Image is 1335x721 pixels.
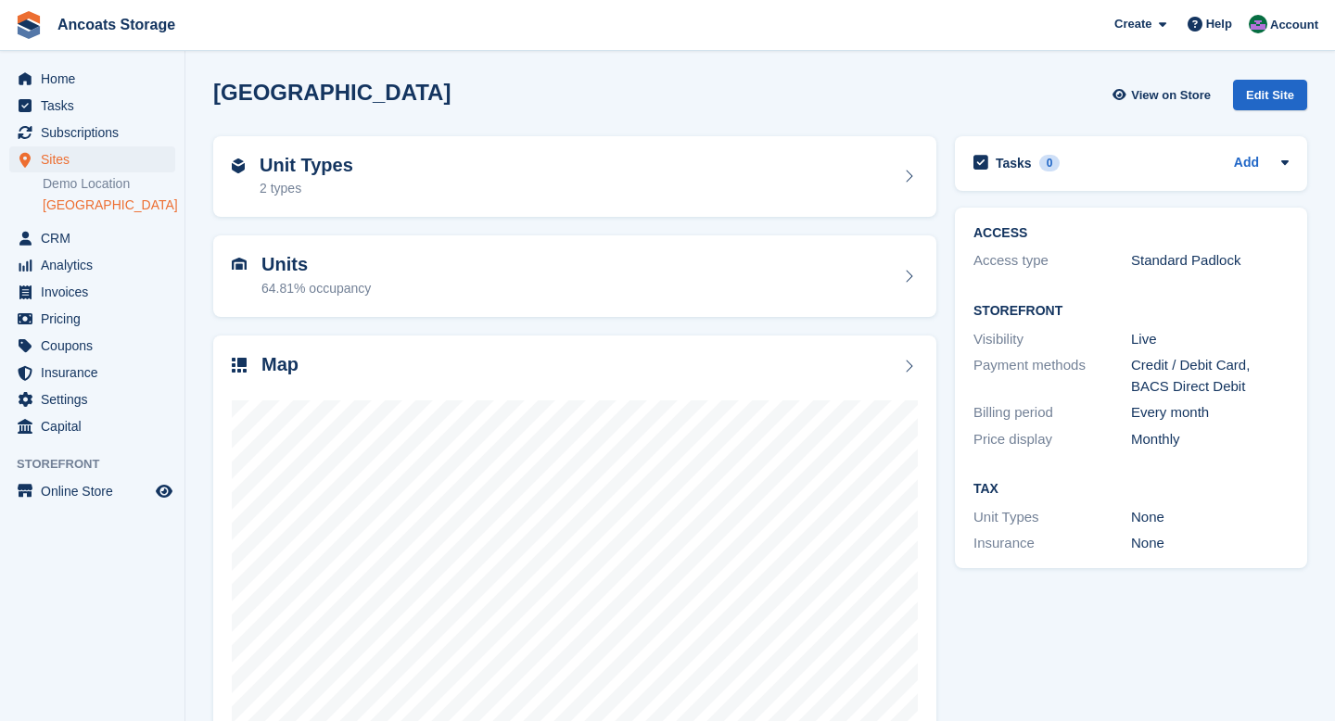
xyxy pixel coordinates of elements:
a: Preview store [153,480,175,502]
div: Standard Padlock [1131,250,1289,272]
h2: ACCESS [973,226,1289,241]
span: Subscriptions [41,120,152,145]
a: menu [9,413,175,439]
div: Live [1131,329,1289,350]
span: Home [41,66,152,92]
span: Tasks [41,93,152,119]
a: Unit Types 2 types [213,136,936,218]
div: None [1131,533,1289,554]
span: Analytics [41,252,152,278]
span: Capital [41,413,152,439]
a: Demo Location [43,175,175,193]
img: unit-icn-7be61d7bf1b0ce9d3e12c5938cc71ed9869f7b940bace4675aadf7bd6d80202e.svg [232,258,247,271]
a: menu [9,386,175,412]
span: Create [1114,15,1151,33]
a: Edit Site [1233,80,1307,118]
div: Monthly [1131,429,1289,450]
a: menu [9,252,175,278]
img: map-icn-33ee37083ee616e46c38cad1a60f524a97daa1e2b2c8c0bc3eb3415660979fc1.svg [232,358,247,373]
a: Units 64.81% occupancy [213,235,936,317]
span: Invoices [41,279,152,305]
div: Edit Site [1233,80,1307,110]
img: stora-icon-8386f47178a22dfd0bd8f6a31ec36ba5ce8667c1dd55bd0f319d3a0aa187defe.svg [15,11,43,39]
a: menu [9,146,175,172]
a: menu [9,93,175,119]
span: Insurance [41,360,152,386]
a: menu [9,66,175,92]
a: menu [9,120,175,145]
a: menu [9,360,175,386]
div: 0 [1039,155,1061,171]
a: menu [9,225,175,251]
a: menu [9,333,175,359]
span: Sites [41,146,152,172]
a: menu [9,279,175,305]
h2: [GEOGRAPHIC_DATA] [213,80,451,105]
a: [GEOGRAPHIC_DATA] [43,196,175,214]
a: menu [9,306,175,332]
h2: Unit Types [260,155,353,176]
span: Coupons [41,333,152,359]
a: View on Store [1110,80,1218,110]
div: Payment methods [973,355,1131,397]
div: Billing period [973,402,1131,424]
span: Storefront [17,455,184,474]
h2: Tasks [996,155,1032,171]
div: 64.81% occupancy [261,279,371,298]
span: CRM [41,225,152,251]
span: View on Store [1131,86,1211,105]
span: Pricing [41,306,152,332]
a: Add [1234,153,1259,174]
div: None [1131,507,1289,528]
span: Account [1270,16,1318,34]
img: unit-type-icn-2b2737a686de81e16bb02015468b77c625bbabd49415b5ef34ead5e3b44a266d.svg [232,158,245,173]
h2: Tax [973,482,1289,497]
span: Online Store [41,478,152,504]
div: Every month [1131,402,1289,424]
h2: Units [261,254,371,275]
h2: Storefront [973,304,1289,319]
div: Insurance [973,533,1131,554]
div: Credit / Debit Card, BACS Direct Debit [1131,355,1289,397]
div: Unit Types [973,507,1131,528]
div: Access type [973,250,1131,272]
a: Ancoats Storage [50,9,183,40]
a: menu [9,478,175,504]
span: Help [1206,15,1232,33]
div: 2 types [260,179,353,198]
div: Price display [973,429,1131,450]
h2: Map [261,354,299,375]
div: Visibility [973,329,1131,350]
span: Settings [41,386,152,412]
